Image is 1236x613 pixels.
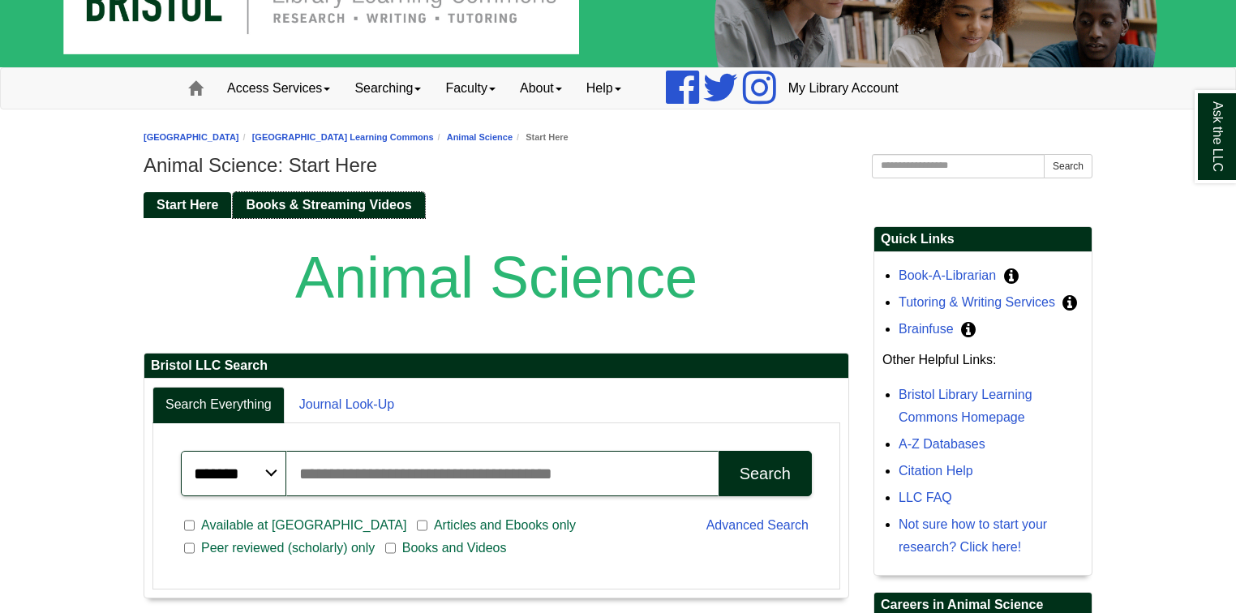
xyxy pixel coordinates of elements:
[195,516,413,535] span: Available at [GEOGRAPHIC_DATA]
[157,198,218,212] span: Start Here
[286,387,407,423] a: Journal Look-Up
[882,349,1084,371] p: Other Helpful Links:
[874,227,1092,252] h2: Quick Links
[899,437,985,451] a: A-Z Databases
[342,68,433,109] a: Searching
[184,541,195,555] input: Peer reviewed (scholarly) only
[899,491,952,504] a: LLC FAQ
[144,132,239,142] a: [GEOGRAPHIC_DATA]
[215,68,342,109] a: Access Services
[899,517,1047,554] a: Not sure how to start your research? Click here!
[144,154,1092,177] h1: Animal Science: Start Here
[385,541,396,555] input: Books and Videos
[508,68,574,109] a: About
[574,68,633,109] a: Help
[144,130,1092,145] nav: breadcrumb
[899,295,1055,309] a: Tutoring & Writing Services
[427,516,582,535] span: Articles and Ebooks only
[195,538,381,558] span: Peer reviewed (scholarly) only
[152,387,285,423] a: Search Everything
[396,538,513,558] span: Books and Videos
[1044,154,1092,178] button: Search
[252,132,434,142] a: [GEOGRAPHIC_DATA] Learning Commons
[144,192,231,219] a: Start Here
[246,198,411,212] span: Books & Streaming Videos
[706,518,809,532] a: Advanced Search
[144,191,1092,218] div: Guide Pages
[295,245,697,310] span: Animal Science
[719,451,812,496] button: Search
[899,268,996,282] a: Book-A-Librarian
[433,68,508,109] a: Faculty
[899,388,1032,424] a: Bristol Library Learning Commons Homepage
[513,130,569,145] li: Start Here
[899,322,954,336] a: Brainfuse
[417,518,427,533] input: Articles and Ebooks only
[233,192,424,219] a: Books & Streaming Videos
[144,354,848,379] h2: Bristol LLC Search
[184,518,195,533] input: Available at [GEOGRAPHIC_DATA]
[447,132,513,142] a: Animal Science
[899,464,973,478] a: Citation Help
[740,465,791,483] div: Search
[776,68,911,109] a: My Library Account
